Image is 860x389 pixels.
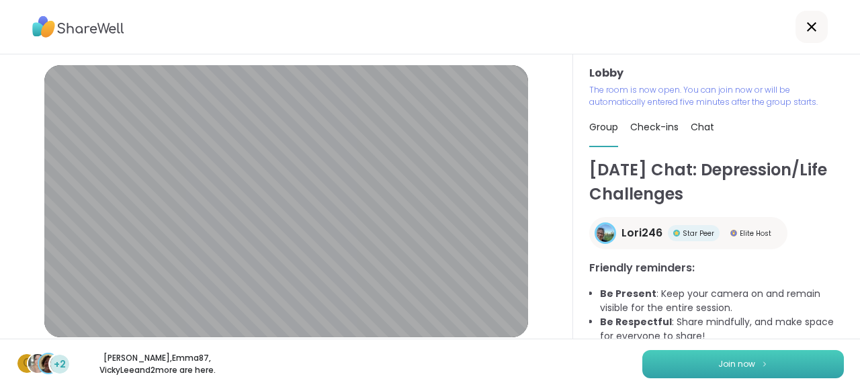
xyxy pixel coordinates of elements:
[597,224,614,242] img: Lori246
[589,260,844,276] h3: Friendly reminders:
[740,228,771,239] span: Elite Host
[730,230,737,236] img: Elite Host
[28,354,47,373] img: Emma87
[32,11,124,42] img: ShareWell Logo
[23,355,32,372] span: C
[600,287,844,315] li: : Keep your camera on and remain visible for the entire session.
[39,354,58,373] img: VickyLee
[82,352,232,376] p: [PERSON_NAME] , Emma87 , VickyLee and 2 more are here.
[600,315,844,343] li: : Share mindfully, and make space for everyone to share!
[589,158,844,206] h1: [DATE] Chat: Depression/Life Challenges
[630,120,679,134] span: Check-ins
[589,120,618,134] span: Group
[683,228,714,239] span: Star Peer
[761,360,769,368] img: ShareWell Logomark
[691,120,714,134] span: Chat
[642,350,844,378] button: Join now
[589,84,844,108] p: The room is now open. You can join now or will be automatically entered five minutes after the gr...
[621,225,662,241] span: Lori246
[589,65,844,81] h3: Lobby
[54,357,66,372] span: +2
[718,358,755,370] span: Join now
[589,217,787,249] a: Lori246Lori246Star PeerStar PeerElite HostElite Host
[600,315,672,329] b: Be Respectful
[600,287,656,300] b: Be Present
[673,230,680,236] img: Star Peer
